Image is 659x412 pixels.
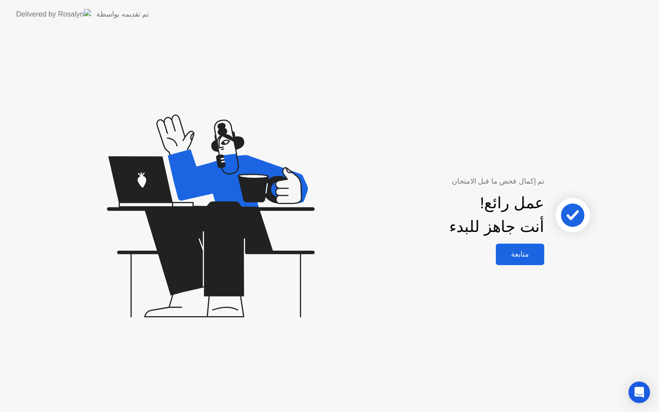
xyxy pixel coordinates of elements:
img: Delivered by Rosalyn [16,9,91,19]
button: متابعة [496,244,544,265]
div: تم إكمال فحص ما قبل الامتحان [359,176,544,187]
div: Open Intercom Messenger [629,382,650,403]
div: متابعة [499,250,542,258]
div: عمل رائع! أنت جاهز للبدء [449,191,544,239]
div: تم تقديمه بواسطة [96,9,149,20]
